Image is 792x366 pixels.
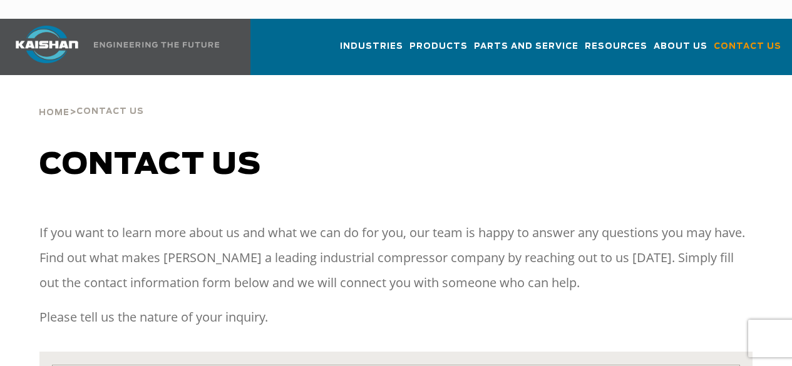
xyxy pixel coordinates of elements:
[39,109,69,117] span: Home
[654,39,707,54] span: About Us
[340,30,403,73] a: Industries
[39,106,69,118] a: Home
[340,39,403,54] span: Industries
[409,30,468,73] a: Products
[474,39,579,54] span: Parts and Service
[654,30,707,73] a: About Us
[585,30,647,73] a: Resources
[39,75,144,123] div: >
[39,220,753,295] p: If you want to learn more about us and what we can do for you, our team is happy to answer any qu...
[76,108,144,116] span: Contact Us
[94,42,219,48] img: Engineering the future
[474,30,579,73] a: Parts and Service
[585,39,647,54] span: Resources
[39,150,261,180] span: Contact us
[714,39,781,54] span: Contact Us
[39,305,753,330] p: Please tell us the nature of your inquiry.
[409,39,468,54] span: Products
[714,30,781,73] a: Contact Us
